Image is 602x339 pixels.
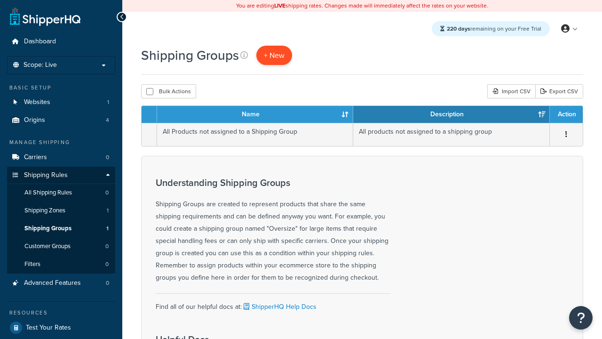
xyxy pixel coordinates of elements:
[353,123,550,146] td: All products not assigned to a shipping group
[535,84,583,98] a: Export CSV
[264,50,285,61] span: + New
[156,178,391,284] div: Shipping Groups are created to represent products that share the same shipping requirements and c...
[7,94,115,111] li: Websites
[7,202,115,219] li: Shipping Zones
[7,112,115,129] li: Origins
[24,260,40,268] span: Filters
[432,21,550,36] div: remaining on your Free Trial
[105,260,109,268] span: 0
[156,178,391,188] h3: Understanding Shipping Groups
[106,116,109,124] span: 4
[7,167,115,274] li: Shipping Rules
[105,189,109,197] span: 0
[106,279,109,287] span: 0
[7,274,115,292] a: Advanced Features 0
[156,293,391,313] div: Find all of our helpful docs at:
[7,184,115,202] a: All Shipping Rules 0
[106,225,109,233] span: 1
[7,238,115,255] a: Customer Groups 0
[7,309,115,317] div: Resources
[24,171,68,179] span: Shipping Rules
[447,24,470,33] strong: 220 days
[24,279,81,287] span: Advanced Features
[105,242,109,250] span: 0
[242,302,317,312] a: ShipperHQ Help Docs
[569,306,593,330] button: Open Resource Center
[26,324,71,332] span: Test Your Rates
[24,153,47,161] span: Carriers
[487,84,535,98] div: Import CSV
[24,242,71,250] span: Customer Groups
[107,98,109,106] span: 1
[7,167,115,184] a: Shipping Rules
[7,112,115,129] a: Origins 4
[256,46,292,65] a: + New
[24,207,65,215] span: Shipping Zones
[24,98,50,106] span: Websites
[141,46,239,65] h1: Shipping Groups
[106,153,109,161] span: 0
[10,7,80,26] a: ShipperHQ Home
[7,274,115,292] li: Advanced Features
[24,225,71,233] span: Shipping Groups
[7,220,115,237] a: Shipping Groups 1
[141,84,196,98] button: Bulk Actions
[353,106,550,123] th: Description: activate to sort column ascending
[274,1,285,10] b: LIVE
[7,184,115,202] li: All Shipping Rules
[157,106,353,123] th: Name: activate to sort column ascending
[7,149,115,166] li: Carriers
[7,94,115,111] a: Websites 1
[7,202,115,219] a: Shipping Zones 1
[7,256,115,273] a: Filters 0
[24,189,72,197] span: All Shipping Rules
[107,207,109,215] span: 1
[24,61,57,69] span: Scope: Live
[7,256,115,273] li: Filters
[7,138,115,146] div: Manage Shipping
[24,116,45,124] span: Origins
[7,319,115,336] a: Test Your Rates
[7,220,115,237] li: Shipping Groups
[7,84,115,92] div: Basic Setup
[7,149,115,166] a: Carriers 0
[7,33,115,50] a: Dashboard
[157,123,353,146] td: All Products not assigned to a Shipping Group
[7,238,115,255] li: Customer Groups
[24,38,56,46] span: Dashboard
[550,106,583,123] th: Action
